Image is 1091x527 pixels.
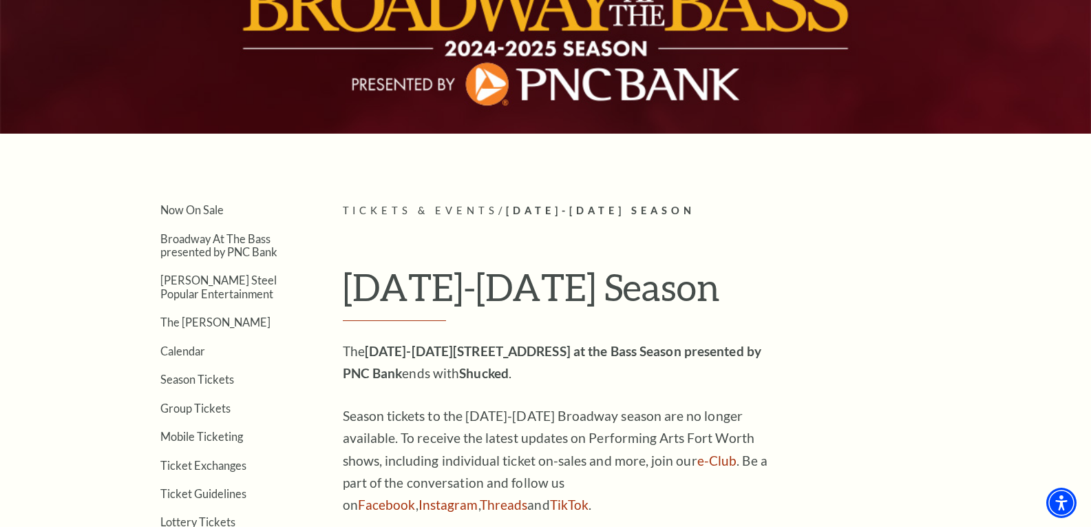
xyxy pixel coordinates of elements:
[343,265,973,321] h1: [DATE]-[DATE] Season
[506,205,695,216] span: [DATE]-[DATE] Season
[160,430,243,443] a: Mobile Ticketing
[160,373,234,386] a: Season Tickets
[160,316,271,329] a: The [PERSON_NAME]
[160,203,224,216] a: Now On Sale
[343,340,790,384] p: The ends with .
[160,232,277,258] a: Broadway At The Bass presented by PNC Bank
[343,203,973,220] p: /
[459,365,509,381] strong: Shucked
[589,497,591,513] span: .
[419,497,478,513] a: Instagram - open in a new tab
[160,344,205,358] a: Calendar
[160,487,246,500] a: Ticket Guidelines
[343,205,499,216] span: Tickets & Events
[550,497,589,513] a: TikTok - open in a new tab
[343,408,755,468] span: Season tickets to the [DATE]-[DATE] Broadway season are no longer available. To receive the lates...
[343,405,790,517] p: . Be a part of the conversation and follow us on , , and
[160,273,277,300] a: [PERSON_NAME] Steel Popular Entertainment
[358,497,416,513] a: Facebook - open in a new tab
[343,343,761,381] strong: [DATE]-[DATE][STREET_ADDRESS] at the Bass Season presented by PNC Bank
[480,497,528,513] a: Threads - open in a new tab
[160,459,246,472] a: Ticket Exchanges
[1046,488,1077,518] div: Accessibility Menu
[160,402,231,415] a: Group Tickets
[697,453,737,468] a: e-Club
